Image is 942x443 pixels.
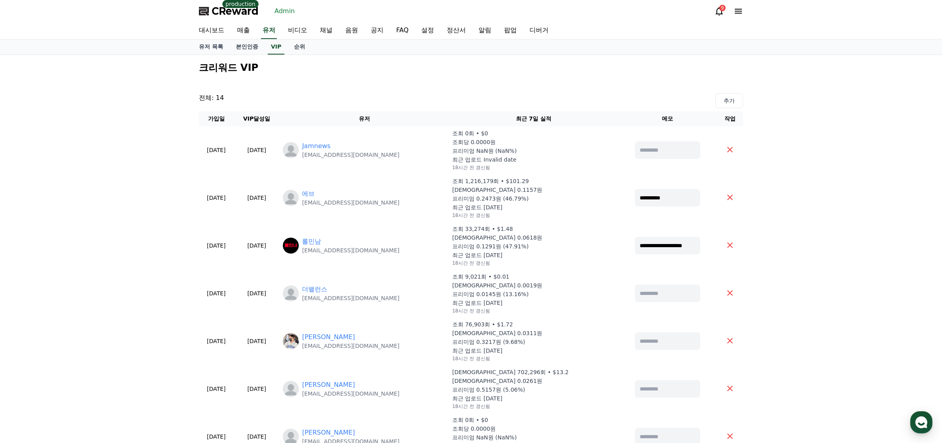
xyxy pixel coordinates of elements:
p: 조회당 0.0000원 [452,138,496,146]
td: [DATE] [234,174,280,222]
p: [DEMOGRAPHIC_DATA] 0.0618원 [452,234,543,242]
a: 유저 [261,22,277,39]
p: 조회 1,216,179회 • $101.29 [452,177,529,185]
img: https://lh3.googleusercontent.com/a/ACg8ocKhW7DOSSxXEahyzMVGynu3e6j2-ZuN91Drsi2gr1YUW94qyoz8=s96-c [283,333,299,349]
p: 프리미엄 0.3217원 (9.68%) [452,338,525,346]
p: 프리미엄 0.2473원 (46.79%) [452,195,529,203]
p: [EMAIL_ADDRESS][DOMAIN_NAME] [302,390,399,398]
td: [DATE] [199,222,234,269]
p: 최근 업로드 [DATE] [452,347,502,355]
p: 18시간 전 갱신됨 [452,260,490,266]
p: 프리미엄 0.0145원 (13.16%) [452,290,529,298]
a: 채널 [313,22,339,39]
p: [EMAIL_ADDRESS][DOMAIN_NAME] [302,246,399,254]
p: [DEMOGRAPHIC_DATA] 702,296회 • $13.2 [452,368,569,376]
a: 순위 [288,39,311,55]
p: [DEMOGRAPHIC_DATA] 0.0311원 [452,329,543,337]
a: [PERSON_NAME] [302,332,355,342]
p: 프리미엄 NaN원 (NaN%) [452,147,517,155]
p: 18시간 전 갱신됨 [452,355,490,362]
a: 더밸런스 [302,285,327,294]
th: 작업 [717,111,743,126]
th: 유저 [280,111,449,126]
a: 매출 [231,22,256,39]
td: [DATE] [199,126,234,174]
a: 공지 [364,22,390,39]
a: 대시보드 [193,22,231,39]
td: [DATE] [199,269,234,317]
p: [EMAIL_ADDRESS][DOMAIN_NAME] [302,342,399,350]
p: 조회 9,021회 • $0.01 [452,273,510,281]
a: FAQ [390,22,415,39]
td: [DATE] [234,126,280,174]
a: 9 [714,6,724,16]
p: 최근 업로드 [DATE] [452,299,502,307]
a: 팝업 [498,22,523,39]
td: [DATE] [234,269,280,317]
td: [DATE] [234,365,280,413]
p: 18시간 전 갱신됨 [452,308,490,314]
p: 최근 업로드 [DATE] [452,251,502,259]
th: VIP달성일 [234,111,280,126]
p: 조회 0회 • $0 [452,416,488,424]
p: 프리미엄 0.5157원 (5.06%) [452,386,525,394]
p: [DEMOGRAPHIC_DATA] 0.0261원 [452,377,543,385]
td: [DATE] [199,365,234,413]
td: [DATE] [199,317,234,365]
a: VIP [268,39,284,55]
p: 조회당 0.0000원 [452,425,496,433]
p: 프리미엄 NaN원 (NaN%) [452,433,517,441]
th: 최근 7일 실적 [449,111,618,126]
a: 설정 [415,22,440,39]
img: https://lh3.googleusercontent.com/a/ACg8ocIRkcOePDkb8G556KPr_g5gDUzm96TACHS6QOMRMdmg6EqxY2Y=s96-c [283,238,299,254]
p: 조회 0회 • $0 [452,129,488,137]
p: 조회 33,274회 • $1.48 [452,225,513,233]
a: 비디오 [282,22,313,39]
p: 조회 76,903회 • $1.72 [452,320,513,328]
div: 9 [719,5,726,11]
a: CReward [199,5,259,18]
p: 전체: 14 [199,93,224,108]
img: https://cdn.creward.net/profile/user/profile_blank.webp [283,285,299,301]
td: [DATE] [234,222,280,269]
button: 추가 [715,93,743,108]
a: Jamnews [302,141,331,151]
p: [EMAIL_ADDRESS][DOMAIN_NAME] [302,151,399,159]
a: 유저 목록 [193,39,230,55]
p: 최근 업로드 [DATE] [452,394,502,402]
a: 본인인증 [230,39,265,55]
img: profile_blank.webp [283,381,299,397]
a: [PERSON_NAME] [302,428,355,437]
a: 음원 [339,22,364,39]
p: 18시간 전 갱신됨 [452,212,490,219]
a: 에브 [302,189,315,199]
p: [DEMOGRAPHIC_DATA] 0.1157원 [452,186,543,194]
a: 정산서 [440,22,472,39]
p: 18시간 전 갱신됨 [452,403,490,410]
p: 프리미엄 0.1291원 (47.91%) [452,242,529,250]
th: 메모 [618,111,717,126]
img: https://cdn.creward.net/profile/user/profile_blank.webp [283,190,299,206]
p: [EMAIL_ADDRESS][DOMAIN_NAME] [302,294,399,302]
p: [DEMOGRAPHIC_DATA] 0.0019원 [452,281,543,289]
p: 최근 업로드 Invalid date [452,156,516,164]
a: [PERSON_NAME] [302,380,355,390]
a: Admin [271,5,298,18]
a: 디버거 [523,22,555,39]
p: [EMAIL_ADDRESS][DOMAIN_NAME] [302,199,399,207]
span: CReward [212,5,259,18]
h2: 크리워드 VIP [199,61,743,74]
p: 18시간 전 갱신됨 [452,164,490,171]
td: [DATE] [199,174,234,222]
a: 알림 [472,22,498,39]
a: 롤민남 [302,237,321,246]
p: 최근 업로드 [DATE] [452,203,502,211]
th: 가입일 [199,111,234,126]
img: profile_blank.webp [283,142,299,158]
td: [DATE] [234,317,280,365]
